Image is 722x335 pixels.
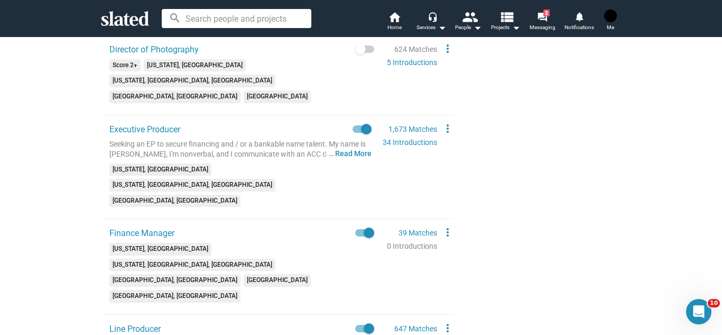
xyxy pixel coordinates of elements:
[441,42,454,55] mat-icon: more_vert
[244,274,311,287] mat-chip: [GEOGRAPHIC_DATA]
[109,259,275,271] mat-chip: [US_STATE], [GEOGRAPHIC_DATA], [GEOGRAPHIC_DATA]
[109,90,240,103] mat-chip: [GEOGRAPHIC_DATA], [GEOGRAPHIC_DATA]
[462,9,477,24] mat-icon: people
[109,243,211,256] mat-chip: [US_STATE], [GEOGRAPHIC_DATA]
[530,21,556,34] span: Messaging
[109,59,141,72] mat-chip: Score 2+
[109,228,174,238] span: Finance Manager
[604,10,617,22] img: Jessica Frew
[144,59,246,72] mat-chip: [US_STATE], [GEOGRAPHIC_DATA]
[455,21,482,34] div: People
[436,21,448,34] mat-icon: arrow_drop_down
[109,124,180,134] span: Executive Producer
[524,11,561,34] a: 2Messaging
[394,44,437,55] div: 624 Matches
[383,138,437,147] a: 34 Introductions
[109,274,240,287] mat-chip: [GEOGRAPHIC_DATA], [GEOGRAPHIC_DATA]
[324,149,335,159] span: …
[244,90,311,103] mat-chip: [GEOGRAPHIC_DATA]
[491,21,520,34] span: Projects
[387,58,437,67] a: 5 Introductions
[574,11,584,21] mat-icon: notifications
[109,195,240,207] mat-chip: [GEOGRAPHIC_DATA], [GEOGRAPHIC_DATA]
[387,21,402,34] span: Home
[376,11,413,34] a: Home
[109,164,211,176] mat-chip: [US_STATE], [GEOGRAPHIC_DATA]
[487,11,524,34] button: Projects
[109,324,161,334] span: Line Producer
[510,21,522,34] mat-icon: arrow_drop_down
[388,125,437,133] a: 1,673 Matches
[109,139,372,159] div: Seeking an EP to secure financing and / or a bankable name talent. My name is [PERSON_NAME], I'm ...
[394,324,437,333] a: 647 Matches
[537,12,547,22] mat-icon: forum
[162,9,311,28] input: Search people and projects
[109,179,275,192] mat-chip: [US_STATE], [GEOGRAPHIC_DATA], [GEOGRAPHIC_DATA]
[399,229,437,237] a: 39 Matches
[450,11,487,34] button: People
[441,322,454,334] mat-icon: more_vert
[441,122,454,135] mat-icon: more_vert
[416,21,446,34] div: Services
[335,149,372,159] button: …Read More
[387,241,437,252] div: 0 Introductions
[686,299,711,324] iframe: Intercom live chat
[607,21,614,34] span: Me
[388,11,401,23] mat-icon: home
[564,21,594,34] span: Notifications
[598,7,623,35] button: Jessica FrewMe
[561,11,598,34] a: Notifications
[471,21,484,34] mat-icon: arrow_drop_down
[109,290,240,303] mat-chip: [GEOGRAPHIC_DATA], [GEOGRAPHIC_DATA]
[543,10,550,16] span: 2
[499,9,514,24] mat-icon: view_list
[109,75,275,87] mat-chip: [US_STATE], [GEOGRAPHIC_DATA], [GEOGRAPHIC_DATA]
[109,44,199,55] span: Director of Photography
[441,226,454,239] mat-icon: more_vert
[708,299,720,307] span: 10
[428,12,437,21] mat-icon: headset_mic
[413,11,450,34] button: Services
